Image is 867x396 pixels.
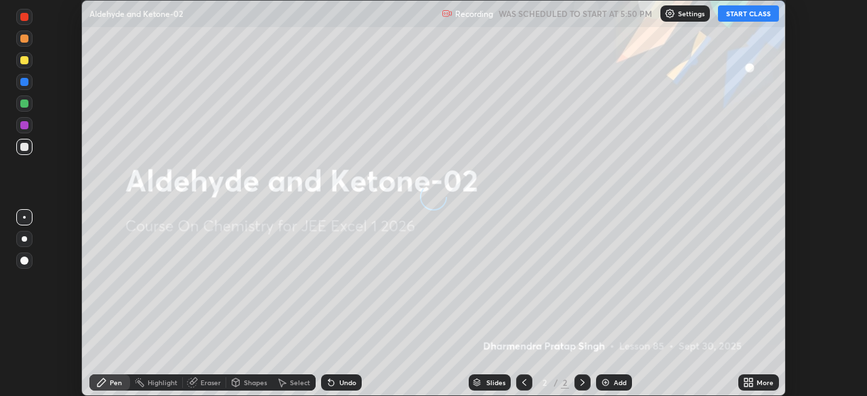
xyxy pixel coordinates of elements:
p: Aldehyde and Ketone-02 [89,8,183,19]
div: Shapes [244,379,267,386]
img: recording.375f2c34.svg [442,8,452,19]
img: class-settings-icons [664,8,675,19]
p: Settings [678,10,704,17]
div: More [757,379,774,386]
div: Undo [339,379,356,386]
img: add-slide-button [600,377,611,388]
div: / [554,378,558,387]
div: Highlight [148,379,177,386]
div: Select [290,379,310,386]
div: Slides [486,379,505,386]
div: 2 [561,376,569,389]
p: Recording [455,9,493,19]
div: Add [614,379,627,386]
h5: WAS SCHEDULED TO START AT 5:50 PM [499,7,652,20]
div: Eraser [200,379,221,386]
div: Pen [110,379,122,386]
button: START CLASS [718,5,779,22]
div: 2 [538,378,551,387]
